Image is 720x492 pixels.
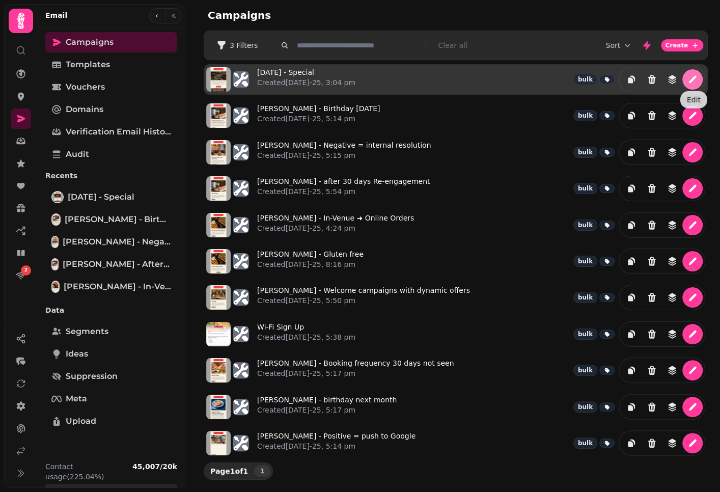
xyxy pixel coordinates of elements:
[573,110,597,121] div: bulk
[257,186,430,197] p: Created [DATE]-25, 5:54 pm
[257,322,355,346] a: Wi-Fi Sign UpCreated[DATE]-25, 5:38 pm
[573,74,597,85] div: bulk
[682,360,703,380] button: edit
[63,236,171,248] span: [PERSON_NAME] - Negative = internal resolution
[257,77,355,88] p: Created [DATE]-25, 3:04 pm
[45,277,177,297] a: Suram - In-Venue ➜ Online Orders[PERSON_NAME] - In-Venue ➜ Online Orders
[257,332,355,342] p: Created [DATE]-25, 5:38 pm
[662,215,682,235] button: revisions
[257,140,431,165] a: [PERSON_NAME] - Negative = internal resolutionCreated[DATE]-25, 5:15 pm
[52,237,58,247] img: Suram - Negative = internal resolution
[642,178,662,199] button: Delete
[254,465,270,477] nav: Pagination
[621,142,642,162] button: duplicate
[63,258,171,270] span: [PERSON_NAME] - after 30 days Re-engagement
[258,468,266,474] span: 1
[45,54,177,75] a: Templates
[573,183,597,194] div: bulk
[642,433,662,453] button: Delete
[662,433,682,453] button: revisions
[206,395,231,419] img: aHR0cHM6Ly9zdGFtcGVkZS1zZXJ2aWNlLXByb2QtdGVtcGxhdGUtcHJldmlld3MuczMuZXUtd2VzdC0xLmFtYXpvbmF3cy5jb...
[257,213,414,237] a: [PERSON_NAME] - In-Venue ➜ Online OrdersCreated[DATE]-25, 4:24 pm
[208,8,403,22] h2: Campaigns
[573,401,597,413] div: bulk
[682,433,703,453] button: edit
[682,142,703,162] button: edit
[257,223,414,233] p: Created [DATE]-25, 4:24 pm
[682,69,703,90] button: edit
[621,215,642,235] button: duplicate
[573,329,597,340] div: bulk
[662,324,682,344] button: revisions
[66,393,87,405] span: Meta
[45,10,67,20] h2: Email
[661,39,703,51] button: Create
[66,103,103,116] span: Domains
[206,67,231,92] img: aHR0cHM6Ly9zdGFtcGVkZS1zZXJ2aWNlLXByb2QtdGVtcGxhdGUtcHJldmlld3MuczMuZXUtd2VzdC0xLmFtYXpvbmF3cy5jb...
[257,441,416,451] p: Created [DATE]-25, 5:14 pm
[682,178,703,199] button: edit
[605,40,632,50] button: Sort
[45,99,177,120] a: Domains
[642,360,662,380] button: Delete
[257,285,470,310] a: [PERSON_NAME] - Welcome campaigns with dynamic offersCreated[DATE]-25, 5:50 pm
[45,366,177,387] a: Suppression
[45,32,177,52] a: Campaigns
[66,370,118,382] span: Suppression
[66,59,110,71] span: Templates
[662,360,682,380] button: revisions
[573,365,597,376] div: bulk
[66,36,114,48] span: Campaigns
[621,178,642,199] button: duplicate
[206,285,231,310] img: aHR0cHM6Ly9zdGFtcGVkZS1zZXJ2aWNlLXByb2QtdGVtcGxhdGUtcHJldmlld3MuczMuZXUtd2VzdC0xLmFtYXpvbmF3cy5jb...
[206,358,231,382] img: aHR0cHM6Ly9zdGFtcGVkZS1zZXJ2aWNlLXByb2QtdGVtcGxhdGUtcHJldmlld3MuczMuZXUtd2VzdC0xLmFtYXpvbmF3cy5jb...
[621,251,642,271] button: duplicate
[45,232,177,252] a: Suram - Negative = internal resolution[PERSON_NAME] - Negative = internal resolution
[65,213,171,226] span: [PERSON_NAME] - Birthday [DATE]
[257,431,416,455] a: [PERSON_NAME] - Positive = push to GoogleCreated[DATE]-25, 5:14 pm
[257,150,431,160] p: Created [DATE]-25, 5:15 pm
[257,368,454,378] p: Created [DATE]-25, 5:17 pm
[621,433,642,453] button: duplicate
[257,405,397,415] p: Created [DATE]-25, 5:17 pm
[206,466,252,476] p: Page 1 of 1
[206,176,231,201] img: aHR0cHM6Ly9zdGFtcGVkZS1zZXJ2aWNlLXByb2QtdGVtcGxhdGUtcHJldmlld3MuczMuZXUtd2VzdC0xLmFtYXpvbmF3cy5jb...
[662,105,682,126] button: revisions
[45,144,177,165] a: Audit
[45,254,177,275] a: Suram - after 30 days Re-engagement[PERSON_NAME] - after 30 days Re-engagement
[257,103,380,128] a: [PERSON_NAME] - Birthday [DATE]Created[DATE]-25, 5:14 pm
[206,322,231,346] img: aHR0cHM6Ly9zdGFtcGVkZS1zZXJ2aWNlLXByb2QtdGVtcGxhdGUtcHJldmlld3MuczMuZXUtd2VzdC0xLmFtYXpvbmF3cy5jb...
[573,147,597,158] div: bulk
[621,69,642,90] button: duplicate
[45,187,177,207] a: Labor Day - Special[DATE] - Special
[66,148,89,160] span: Audit
[66,325,108,338] span: Segments
[257,295,470,306] p: Created [DATE]-25, 5:50 pm
[682,287,703,308] button: edit
[11,265,31,286] a: 2
[45,321,177,342] a: Segments
[682,105,703,126] button: edit
[642,215,662,235] button: Delete
[665,42,688,48] span: Create
[52,259,58,269] img: Suram - after 30 days Re-engagement
[680,91,707,108] div: Edit
[662,142,682,162] button: revisions
[662,69,682,90] button: revisions
[254,465,270,477] button: 1
[45,344,177,364] a: Ideas
[621,287,642,308] button: duplicate
[52,214,60,225] img: Suram - Birthday today
[45,209,177,230] a: Suram - Birthday today[PERSON_NAME] - Birthday [DATE]
[132,462,177,471] b: 45,007 / 20k
[621,360,642,380] button: duplicate
[257,249,364,274] a: [PERSON_NAME] - Gluten freeCreated[DATE]-25, 8:16 pm
[642,251,662,271] button: Delete
[662,178,682,199] button: revisions
[573,256,597,267] div: bulk
[621,105,642,126] button: duplicate
[573,438,597,449] div: bulk
[257,67,355,92] a: [DATE] - SpecialCreated[DATE]-25, 3:04 pm
[208,37,266,53] button: 3 Filters
[257,358,454,382] a: [PERSON_NAME] - Booking frequency 30 days not seenCreated[DATE]-25, 5:17 pm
